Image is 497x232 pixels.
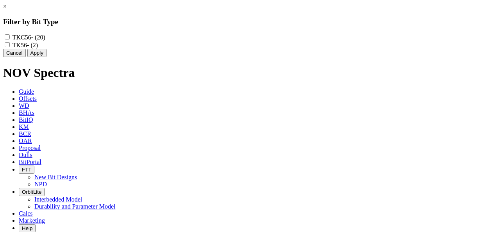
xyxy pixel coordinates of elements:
span: - (20) [31,34,45,41]
a: New Bit Designs [34,174,77,180]
span: FTT [22,167,31,173]
span: Calcs [19,210,33,217]
h3: Filter by Bit Type [3,18,494,26]
span: Marketing [19,217,45,224]
a: NPD [34,181,47,187]
span: OrbitLite [22,189,41,195]
a: Durability and Parameter Model [34,203,116,210]
span: Guide [19,88,34,95]
span: Help [22,225,32,231]
span: OAR [19,137,32,144]
h1: NOV Spectra [3,66,494,80]
label: TKC56 [13,34,45,41]
span: KM [19,123,29,130]
span: BCR [19,130,31,137]
span: BitIQ [19,116,33,123]
span: Offsets [19,95,37,102]
span: - (2) [27,42,38,48]
button: Apply [27,49,46,57]
span: WD [19,102,29,109]
span: Proposal [19,145,41,151]
a: Interbedded Model [34,196,82,203]
span: BHAs [19,109,34,116]
label: TK56 [13,42,38,48]
span: BitPortal [19,159,41,165]
a: × [3,3,7,10]
button: Cancel [3,49,26,57]
span: Dulls [19,152,32,158]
